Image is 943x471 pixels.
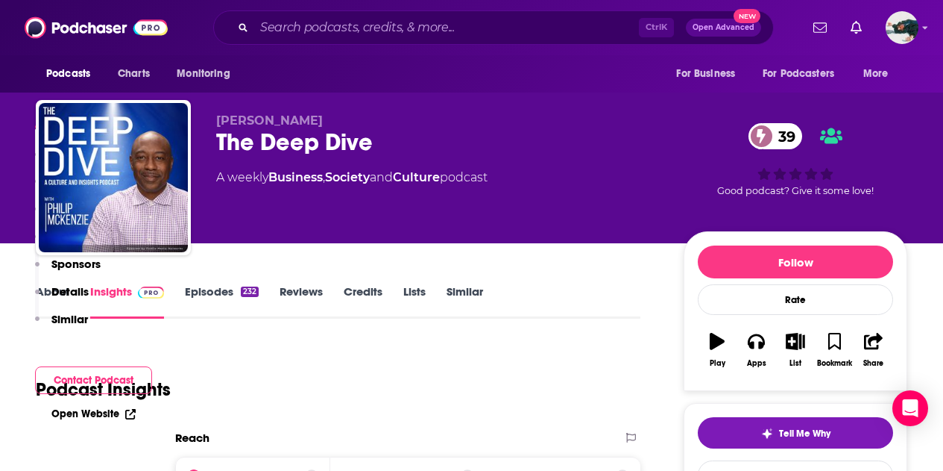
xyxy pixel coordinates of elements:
[789,359,801,368] div: List
[710,359,725,368] div: Play
[698,246,893,278] button: Follow
[393,170,440,184] a: Culture
[807,15,833,40] a: Show notifications dropdown
[863,359,883,368] div: Share
[717,185,874,196] span: Good podcast? Give it some love!
[748,123,803,149] a: 39
[118,63,150,84] span: Charts
[268,170,323,184] a: Business
[447,284,483,319] a: Similar
[241,287,259,297] div: 232
[734,9,760,23] span: New
[177,63,230,84] span: Monitoring
[39,103,188,252] img: The Deep Dive
[753,60,856,88] button: open menu
[25,13,168,42] img: Podchaser - Follow, Share and Rate Podcasts
[666,60,754,88] button: open menu
[639,18,674,37] span: Ctrl K
[747,359,766,368] div: Apps
[280,284,323,319] a: Reviews
[779,428,830,440] span: Tell Me Why
[51,284,89,299] p: Details
[686,19,761,37] button: Open AdvancedNew
[35,366,152,394] button: Contact Podcast
[776,323,815,377] button: List
[344,284,382,319] a: Credits
[46,63,90,84] span: Podcasts
[698,323,737,377] button: Play
[886,11,918,44] button: Show profile menu
[35,284,89,312] button: Details
[845,15,868,40] a: Show notifications dropdown
[693,24,754,31] span: Open Advanced
[763,63,834,84] span: For Podcasters
[761,428,773,440] img: tell me why sparkle
[254,16,639,40] input: Search podcasts, credits, & more...
[815,323,854,377] button: Bookmark
[175,431,209,445] h2: Reach
[817,359,852,368] div: Bookmark
[370,170,393,184] span: and
[325,170,370,184] a: Society
[323,170,325,184] span: ,
[166,60,249,88] button: open menu
[35,312,88,340] button: Similar
[684,113,907,206] div: 39Good podcast? Give it some love!
[737,323,775,377] button: Apps
[51,408,136,420] a: Open Website
[216,169,488,187] div: A weekly podcast
[185,284,259,319] a: Episodes232
[853,60,907,88] button: open menu
[51,312,88,326] p: Similar
[698,284,893,315] div: Rate
[886,11,918,44] img: User Profile
[854,323,893,377] button: Share
[108,60,159,88] a: Charts
[403,284,426,319] a: Lists
[863,63,889,84] span: More
[676,63,735,84] span: For Business
[213,10,774,45] div: Search podcasts, credits, & more...
[216,113,323,128] span: [PERSON_NAME]
[886,11,918,44] span: Logged in as fsg.publicity
[698,417,893,449] button: tell me why sparkleTell Me Why
[892,390,928,426] div: Open Intercom Messenger
[36,60,110,88] button: open menu
[763,123,803,149] span: 39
